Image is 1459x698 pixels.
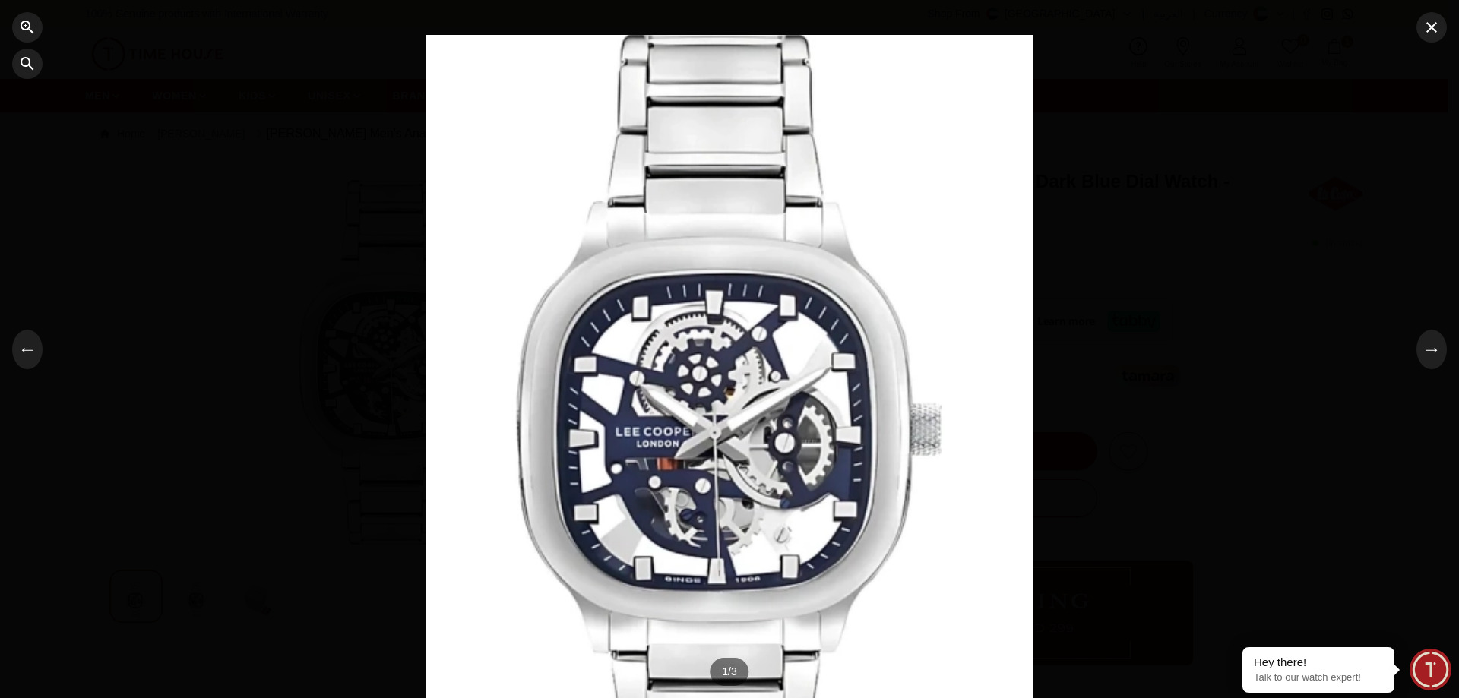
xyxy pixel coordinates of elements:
button: ← [12,330,43,369]
div: Hey there! [1254,655,1383,670]
div: Chat Widget [1410,649,1451,690]
p: Talk to our watch expert! [1254,671,1383,684]
button: → [1416,330,1447,369]
div: 1 / 3 [710,658,748,686]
